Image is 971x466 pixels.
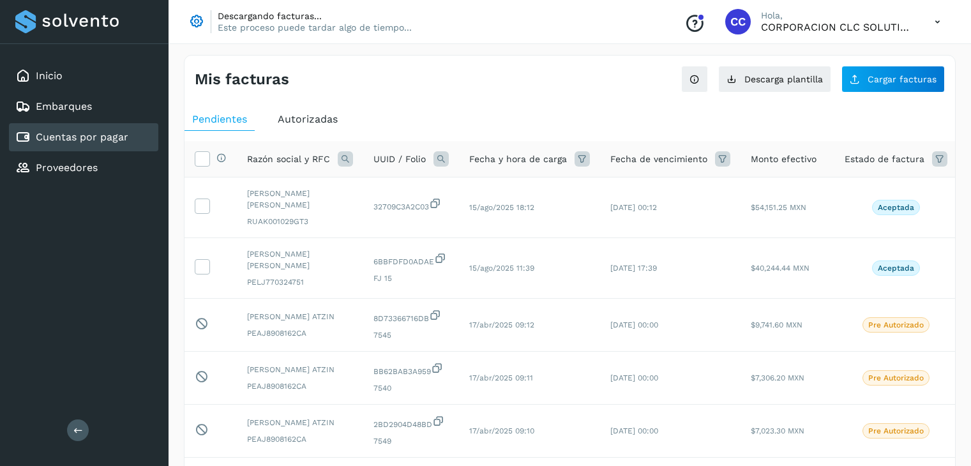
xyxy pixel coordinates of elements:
a: Cuentas por pagar [36,131,128,143]
span: 17/abr/2025 09:10 [469,426,534,435]
span: [DATE] 00:00 [610,426,658,435]
span: [PERSON_NAME] [PERSON_NAME] [247,248,353,271]
span: 15/ago/2025 18:12 [469,203,534,212]
span: PELJ770324751 [247,276,353,288]
button: Cargar facturas [841,66,945,93]
div: Cuentas por pagar [9,123,158,151]
span: [DATE] 00:00 [610,373,658,382]
p: Aceptada [878,264,914,273]
span: 2BD2904D48BD [373,415,449,430]
p: Hola, [761,10,914,21]
span: Autorizadas [278,113,338,125]
span: [DATE] 00:12 [610,203,657,212]
span: 17/abr/2025 09:11 [469,373,533,382]
span: $7,306.20 MXN [751,373,804,382]
p: Pre Autorizado [868,373,924,382]
span: 6BBFDFD0ADAE [373,252,449,267]
p: Pre Autorizado [868,320,924,329]
span: RUAK001029GT3 [247,216,353,227]
span: 17/abr/2025 09:12 [469,320,534,329]
span: PEAJ8908162CA [247,380,353,392]
span: BB62BAB3A959 [373,362,449,377]
div: Proveedores [9,154,158,182]
span: 8D73366716DB [373,309,449,324]
span: Pendientes [192,113,247,125]
span: Cargar facturas [868,75,937,84]
span: 15/ago/2025 11:39 [469,264,534,273]
span: 7545 [373,329,449,341]
span: [DATE] 17:39 [610,264,657,273]
div: Inicio [9,62,158,90]
span: $9,741.60 MXN [751,320,802,329]
span: Fecha de vencimiento [610,153,707,166]
span: Razón social y RFC [247,153,330,166]
span: Estado de factura [845,153,924,166]
h4: Mis facturas [195,70,289,89]
span: Fecha y hora de carga [469,153,567,166]
button: Descarga plantilla [718,66,831,93]
span: 7549 [373,435,449,447]
span: Descarga plantilla [744,75,823,84]
span: $54,151.25 MXN [751,203,806,212]
span: 7540 [373,382,449,394]
span: [PERSON_NAME] ATZIN [247,311,353,322]
span: PEAJ8908162CA [247,327,353,339]
span: [PERSON_NAME] ATZIN [247,364,353,375]
p: CORPORACION CLC SOLUTIONS [761,21,914,33]
a: Inicio [36,70,63,82]
div: Embarques [9,93,158,121]
p: Aceptada [878,203,914,212]
span: Monto efectivo [751,153,817,166]
a: Embarques [36,100,92,112]
p: Este proceso puede tardar algo de tiempo... [218,22,412,33]
span: [PERSON_NAME] [PERSON_NAME] [247,188,353,211]
p: Descargando facturas... [218,10,412,22]
span: UUID / Folio [373,153,426,166]
span: 32709C3A2C03 [373,197,449,213]
span: PEAJ8908162CA [247,433,353,445]
a: Proveedores [36,162,98,174]
span: $40,244.44 MXN [751,264,809,273]
span: $7,023.30 MXN [751,426,804,435]
span: FJ 15 [373,273,449,284]
p: Pre Autorizado [868,426,924,435]
span: [PERSON_NAME] ATZIN [247,417,353,428]
span: [DATE] 00:00 [610,320,658,329]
